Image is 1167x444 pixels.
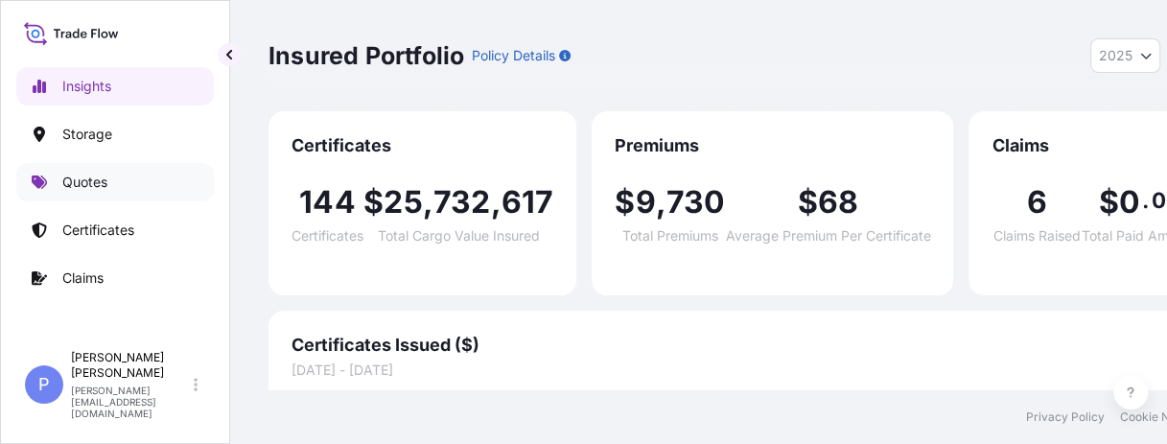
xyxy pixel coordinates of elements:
span: , [490,187,501,218]
span: Premiums [615,134,930,157]
span: Total Cargo Value Insured [378,229,540,243]
p: Certificates [62,221,134,240]
p: Insights [62,77,111,96]
span: 730 [666,187,726,218]
span: 2025 [1099,46,1132,65]
span: . [1142,193,1149,208]
span: Claims Raised [993,229,1081,243]
span: $ [1098,187,1118,218]
a: Privacy Policy [1026,409,1105,425]
a: Storage [16,115,214,153]
a: Insights [16,67,214,105]
a: Certificates [16,211,214,249]
p: [PERSON_NAME] [PERSON_NAME] [71,350,190,381]
span: $ [615,187,635,218]
span: 68 [818,187,858,218]
p: Storage [62,125,112,144]
span: Certificates [292,134,553,157]
p: Policy Details [472,46,555,65]
p: Claims [62,269,104,288]
span: 6 [1027,187,1047,218]
span: 732 [433,187,491,218]
span: 617 [502,187,554,218]
span: 25 [384,187,422,218]
span: Total Premiums [622,229,718,243]
button: Year Selector [1090,38,1160,73]
span: 9 [635,187,655,218]
span: 0 [1118,187,1139,218]
p: [PERSON_NAME][EMAIL_ADDRESS][DOMAIN_NAME] [71,385,190,419]
span: P [38,375,50,394]
a: Quotes [16,163,214,201]
span: 144 [299,187,356,218]
p: Quotes [62,173,107,192]
p: Insured Portfolio [268,40,464,71]
span: , [423,187,433,218]
span: $ [363,187,384,218]
span: $ [798,187,818,218]
span: Average Premium Per Certificate [725,229,930,243]
span: , [656,187,666,218]
span: Certificates [292,229,363,243]
a: Claims [16,259,214,297]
